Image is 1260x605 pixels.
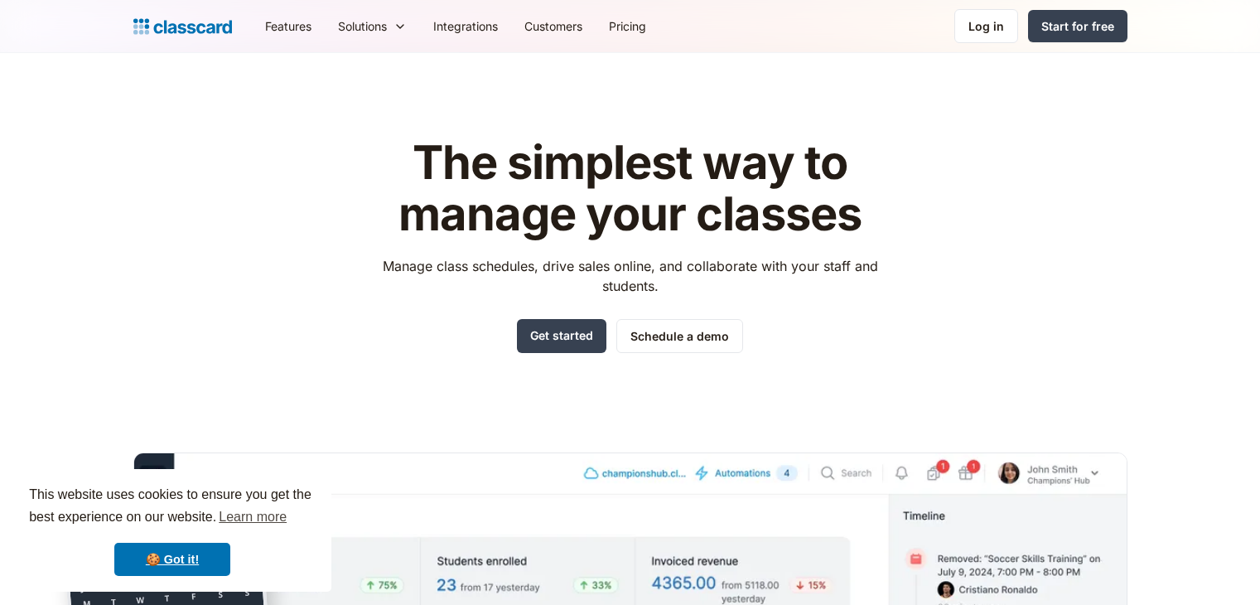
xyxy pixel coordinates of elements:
[29,485,316,530] span: This website uses cookies to ensure you get the best experience on our website.
[367,138,893,240] h1: The simplest way to manage your classes
[596,7,659,45] a: Pricing
[338,17,387,35] div: Solutions
[517,319,606,353] a: Get started
[325,7,420,45] div: Solutions
[1028,10,1127,42] a: Start for free
[954,9,1018,43] a: Log in
[216,505,289,530] a: learn more about cookies
[13,469,331,592] div: cookieconsent
[133,15,232,38] a: home
[968,17,1004,35] div: Log in
[1041,17,1114,35] div: Start for free
[420,7,511,45] a: Integrations
[367,256,893,296] p: Manage class schedules, drive sales online, and collaborate with your staff and students.
[511,7,596,45] a: Customers
[616,319,743,353] a: Schedule a demo
[252,7,325,45] a: Features
[114,543,230,576] a: dismiss cookie message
